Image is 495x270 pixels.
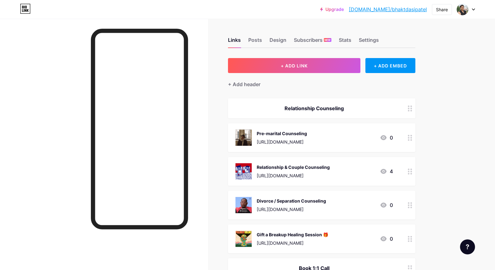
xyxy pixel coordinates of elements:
button: + ADD LINK [228,58,361,73]
a: [DOMAIN_NAME]/bhaktdasipatel [349,6,427,13]
div: Stats [339,36,351,47]
div: [URL][DOMAIN_NAME] [257,240,328,246]
div: Gift a Breakup Healing Session 🎁 [257,231,328,238]
div: [URL][DOMAIN_NAME] [257,139,307,145]
div: Design [270,36,286,47]
div: Posts [248,36,262,47]
div: [URL][DOMAIN_NAME] [257,172,330,179]
div: 0 [380,134,393,141]
div: + Add header [228,81,260,88]
div: Pre-marital Counseling [257,130,307,137]
img: Gift a Breakup Healing Session 🎁 [235,231,252,247]
div: Share [436,6,448,13]
div: Relationship Counseling [235,105,393,112]
span: + ADD LINK [281,63,308,68]
div: 4 [380,168,393,175]
div: Links [228,36,241,47]
span: NEW [324,38,330,42]
div: Subscribers [294,36,331,47]
img: Divorce / Separation Counseling [235,197,252,213]
div: [URL][DOMAIN_NAME] [257,206,326,213]
div: Relationship & Couple Counseling [257,164,330,170]
div: 0 [380,201,393,209]
div: Divorce / Separation Counseling [257,198,326,204]
img: Pre-marital Counseling [235,130,252,146]
div: 0 [380,235,393,243]
div: + ADD EMBED [365,58,415,73]
img: Relationship & Couple Counseling [235,163,252,179]
div: Settings [359,36,379,47]
a: Upgrade [320,7,344,12]
img: Bhaktdasi Patel [457,3,468,15]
